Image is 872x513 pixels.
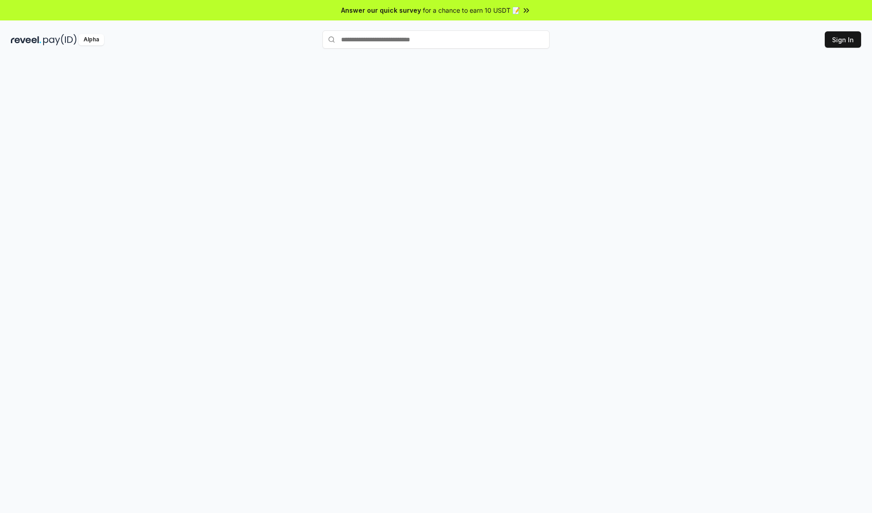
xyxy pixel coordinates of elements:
img: reveel_dark [11,34,41,45]
span: Answer our quick survey [341,5,421,15]
div: Alpha [79,34,104,45]
img: pay_id [43,34,77,45]
button: Sign In [825,31,861,48]
span: for a chance to earn 10 USDT 📝 [423,5,520,15]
